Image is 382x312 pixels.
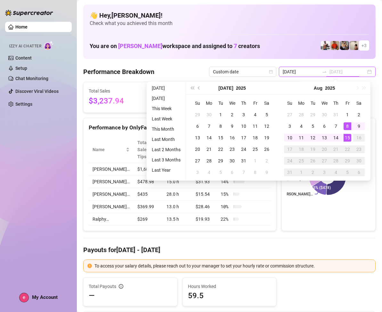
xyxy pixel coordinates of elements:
td: 2025-07-27 [192,155,203,167]
td: 2025-08-15 [342,132,353,144]
td: 2025-08-25 [296,155,307,167]
td: 2025-08-06 [319,120,330,132]
td: 2025-08-05 [215,167,226,178]
div: 25 [297,157,305,165]
td: $28.46 [192,201,217,213]
td: 2025-07-03 [238,109,249,120]
div: 26 [263,145,271,153]
li: Last Week [149,115,183,123]
div: 6 [228,168,236,176]
div: 2 [355,111,363,119]
td: 2025-08-11 [296,132,307,144]
div: 1 [344,111,351,119]
td: 2025-07-30 [226,155,238,167]
td: 2025-07-04 [249,109,261,120]
img: AI Chatter [44,41,54,50]
td: 2025-08-07 [330,120,342,132]
img: George [340,41,349,50]
div: 2 [309,168,317,176]
th: Th [238,97,249,109]
td: 2025-09-02 [307,167,319,178]
div: 7 [205,122,213,130]
div: 29 [217,157,224,165]
div: 1 [217,111,224,119]
div: 4 [251,111,259,119]
td: 2025-07-31 [238,155,249,167]
td: 2025-07-31 [330,109,342,120]
td: 2025-07-09 [226,120,238,132]
div: 14 [205,134,213,142]
td: 2025-08-03 [284,120,296,132]
td: 2025-07-20 [192,144,203,155]
span: [PERSON_NAME] [118,43,162,49]
div: 16 [228,134,236,142]
img: JUSTIN [321,41,330,50]
td: 2025-09-06 [353,167,365,178]
text: [PERSON_NAME]… [271,177,303,182]
td: 2025-07-08 [215,120,226,132]
div: 23 [355,145,363,153]
th: Tu [215,97,226,109]
td: 2025-08-21 [330,144,342,155]
td: 2025-07-26 [261,144,272,155]
li: Last Year [149,166,183,174]
td: 2025-06-30 [203,109,215,120]
td: 2025-07-28 [203,155,215,167]
td: 2025-09-04 [330,167,342,178]
th: Total Sales & Tips [134,136,163,163]
th: We [226,97,238,109]
td: 2025-08-26 [307,155,319,167]
span: swap-right [322,69,327,74]
td: 15.0 h [163,176,192,188]
td: 2025-08-12 [307,132,319,144]
div: 21 [205,145,213,153]
td: 2025-08-22 [342,144,353,155]
div: 18 [297,145,305,153]
div: 19 [263,134,271,142]
td: 2025-07-13 [192,132,203,144]
td: 2025-08-02 [261,155,272,167]
div: 1 [251,157,259,165]
li: [DATE] [149,84,183,92]
td: 2025-07-14 [203,132,215,144]
h4: 👋 Hey, [PERSON_NAME] ! [90,11,369,20]
span: Custom date [213,67,272,77]
span: 15 % [221,191,231,198]
div: 19 [309,145,317,153]
div: 27 [321,157,328,165]
th: We [319,97,330,109]
div: 10 [286,134,294,142]
td: 2025-07-05 [261,109,272,120]
div: 5 [217,168,224,176]
span: Total Sales [89,87,147,94]
span: 7 [234,43,237,49]
th: Th [330,97,342,109]
text: [PERSON_NAME]… [281,192,313,196]
td: 2025-08-14 [330,132,342,144]
th: Fr [249,97,261,109]
td: 2025-07-06 [192,120,203,132]
td: 2025-07-24 [238,144,249,155]
td: 2025-08-20 [319,144,330,155]
div: 24 [286,157,294,165]
img: ACg8ocJ1aT3vd9a1VRevLzKl5W3CfB50XRR1MvL_YIMJhp_8gVGYCQ=s96-c [20,293,28,302]
div: 6 [321,122,328,130]
div: 3 [321,168,328,176]
td: 2025-08-01 [342,109,353,120]
div: 9 [228,122,236,130]
input: End date [329,68,366,75]
img: Ralphy [350,41,359,50]
td: 2025-08-17 [284,144,296,155]
div: To access your salary details, please reach out to your manager to set your hourly rate or commis... [94,262,371,269]
div: 27 [194,157,201,165]
td: 2025-08-31 [284,167,296,178]
div: 28 [332,157,340,165]
span: 59.5 [188,291,271,301]
span: info-circle [119,284,123,289]
div: 7 [240,168,248,176]
th: Su [284,97,296,109]
span: Izzy AI Chatter [9,43,41,49]
div: 31 [332,111,340,119]
div: 2 [263,157,271,165]
div: 17 [286,145,294,153]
